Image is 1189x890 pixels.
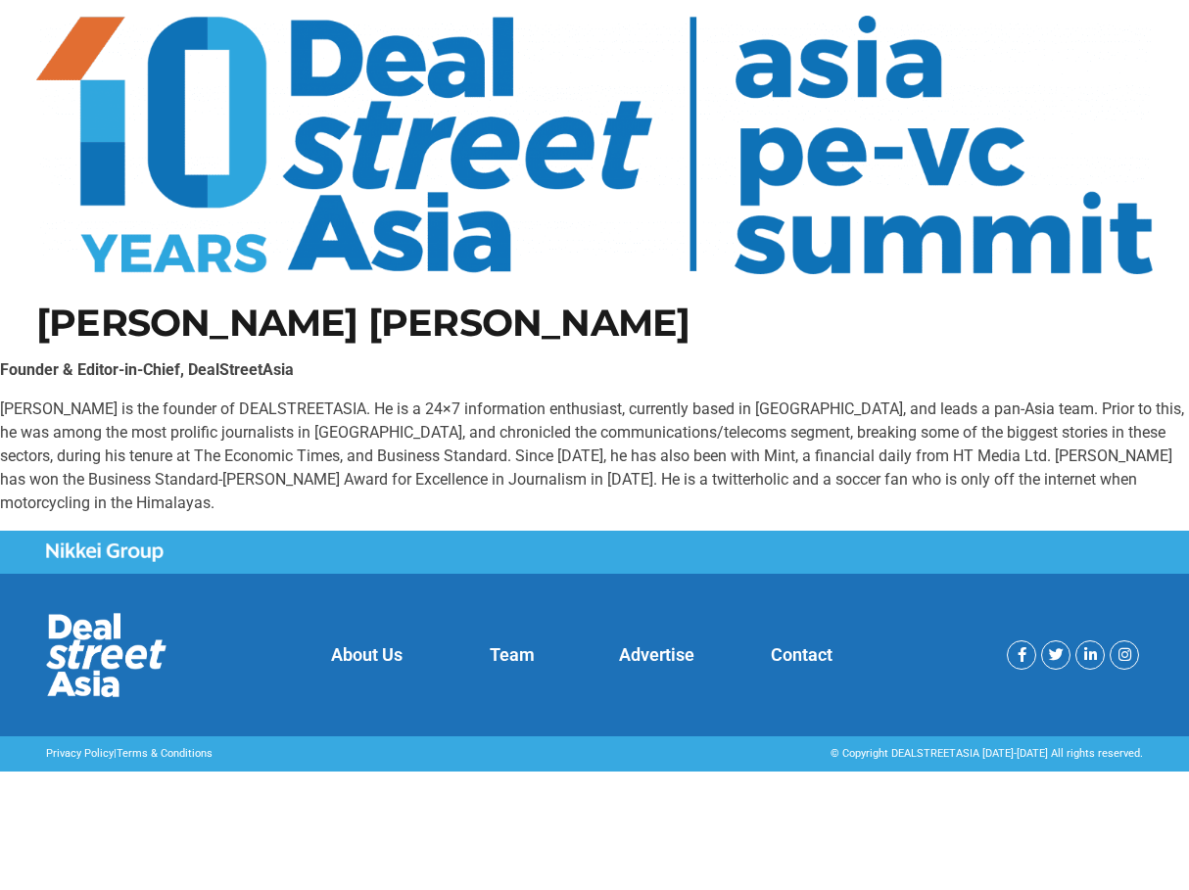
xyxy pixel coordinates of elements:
a: Terms & Conditions [117,747,213,760]
a: About Us [331,644,403,665]
a: Privacy Policy [46,747,114,760]
h1: [PERSON_NAME] [PERSON_NAME] [36,304,1153,342]
a: Team [490,644,535,665]
a: Advertise [619,644,694,665]
p: | [46,746,585,763]
img: DealStreetAsia Events [36,16,1153,274]
img: Nikkei Group [46,542,164,562]
div: © Copyright DEALSTREETASIA [DATE]-[DATE] All rights reserved. [604,746,1143,763]
a: Contact [771,644,832,665]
